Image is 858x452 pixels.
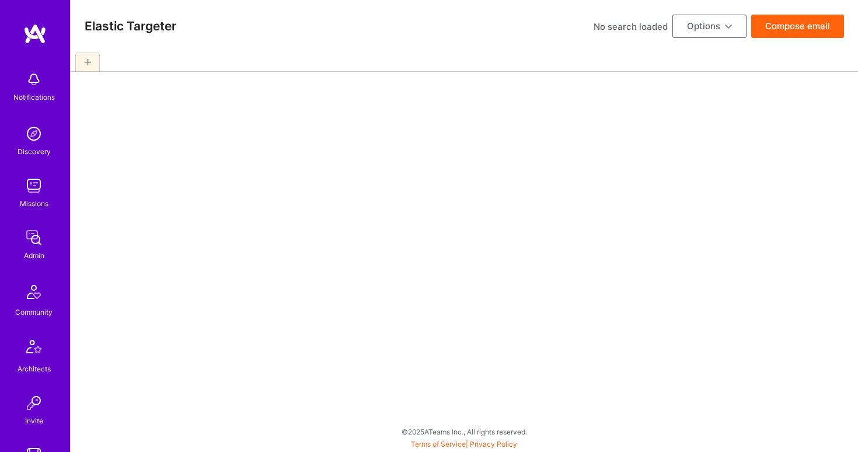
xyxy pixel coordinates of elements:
[594,20,668,33] div: No search loaded
[22,226,46,249] img: admin teamwork
[25,415,43,427] div: Invite
[15,306,53,318] div: Community
[20,278,48,306] img: Community
[24,249,44,262] div: Admin
[23,23,47,44] img: logo
[22,391,46,415] img: Invite
[672,15,747,38] button: Options
[22,122,46,145] img: discovery
[411,440,517,448] span: |
[18,145,51,158] div: Discovery
[725,23,732,30] i: icon ArrowDownBlack
[470,440,517,448] a: Privacy Policy
[13,91,55,103] div: Notifications
[751,15,844,38] button: Compose email
[85,59,91,65] i: icon Plus
[20,197,48,210] div: Missions
[22,174,46,197] img: teamwork
[20,335,48,363] img: Architects
[70,417,858,446] div: © 2025 ATeams Inc., All rights reserved.
[18,363,51,375] div: Architects
[85,19,176,33] h3: Elastic Targeter
[22,68,46,91] img: bell
[411,440,466,448] a: Terms of Service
